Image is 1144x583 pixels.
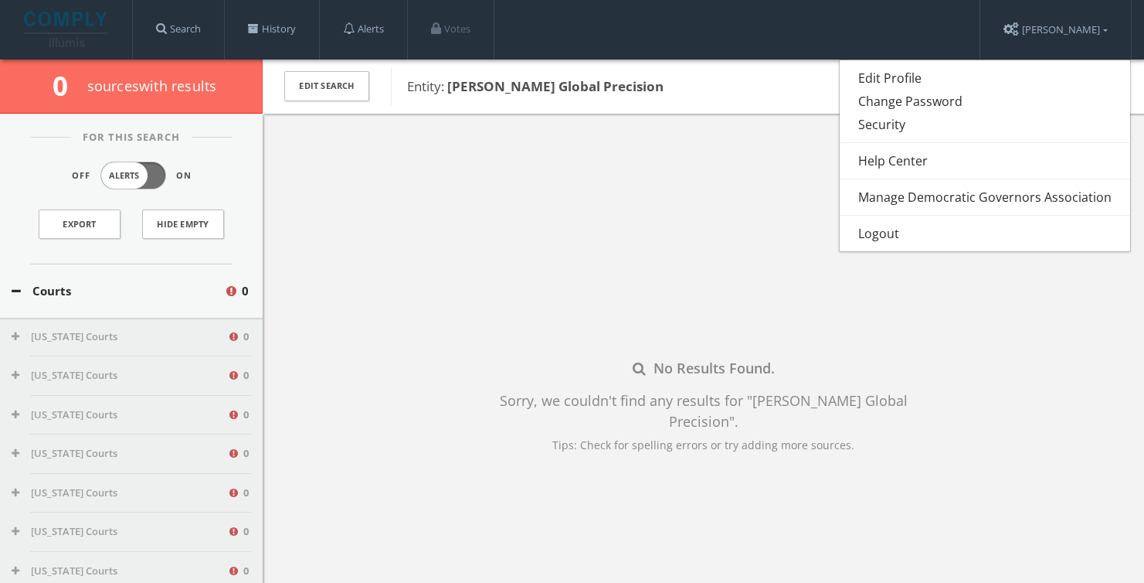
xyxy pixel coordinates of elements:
span: Entity: [407,77,664,95]
button: Courts [12,282,224,300]
a: Edit Profile [840,66,1130,90]
span: source s with results [87,77,217,95]
button: [US_STATE] Courts [12,564,227,579]
span: 0 [243,407,249,423]
span: 0 [242,282,249,300]
a: Logout [840,222,1130,245]
button: [US_STATE] Courts [12,329,227,345]
span: 0 [243,368,249,384]
span: 0 [243,564,249,579]
button: [US_STATE] Courts [12,524,227,540]
span: On [176,169,192,182]
button: [US_STATE] Courts [12,446,227,462]
span: 0 [53,67,81,104]
a: Manage Democratic Governors Association [840,186,1130,209]
span: 0 [243,446,249,462]
button: [US_STATE] Courts [12,407,227,423]
div: Tips: Check for spelling errors or try adding more sources. [483,436,924,452]
span: For This Search [71,130,192,145]
a: Export [39,210,121,239]
span: 0 [243,486,249,501]
span: 0 [243,329,249,345]
div: No Results Found. [483,357,924,378]
img: illumis [24,12,110,47]
div: Sorry, we couldn't find any results for " [PERSON_NAME] Global Precision " . [483,390,924,431]
button: Hide Empty [142,210,224,239]
button: [US_STATE] Courts [12,368,227,384]
span: 0 [243,524,249,540]
button: [US_STATE] Courts [12,486,227,501]
a: Security [840,113,1130,136]
a: Help Center [840,149,1130,172]
b: [PERSON_NAME] Global Precision [447,77,664,95]
span: Off [72,169,90,182]
a: Change Password [840,90,1130,113]
button: Edit Search [284,71,369,101]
